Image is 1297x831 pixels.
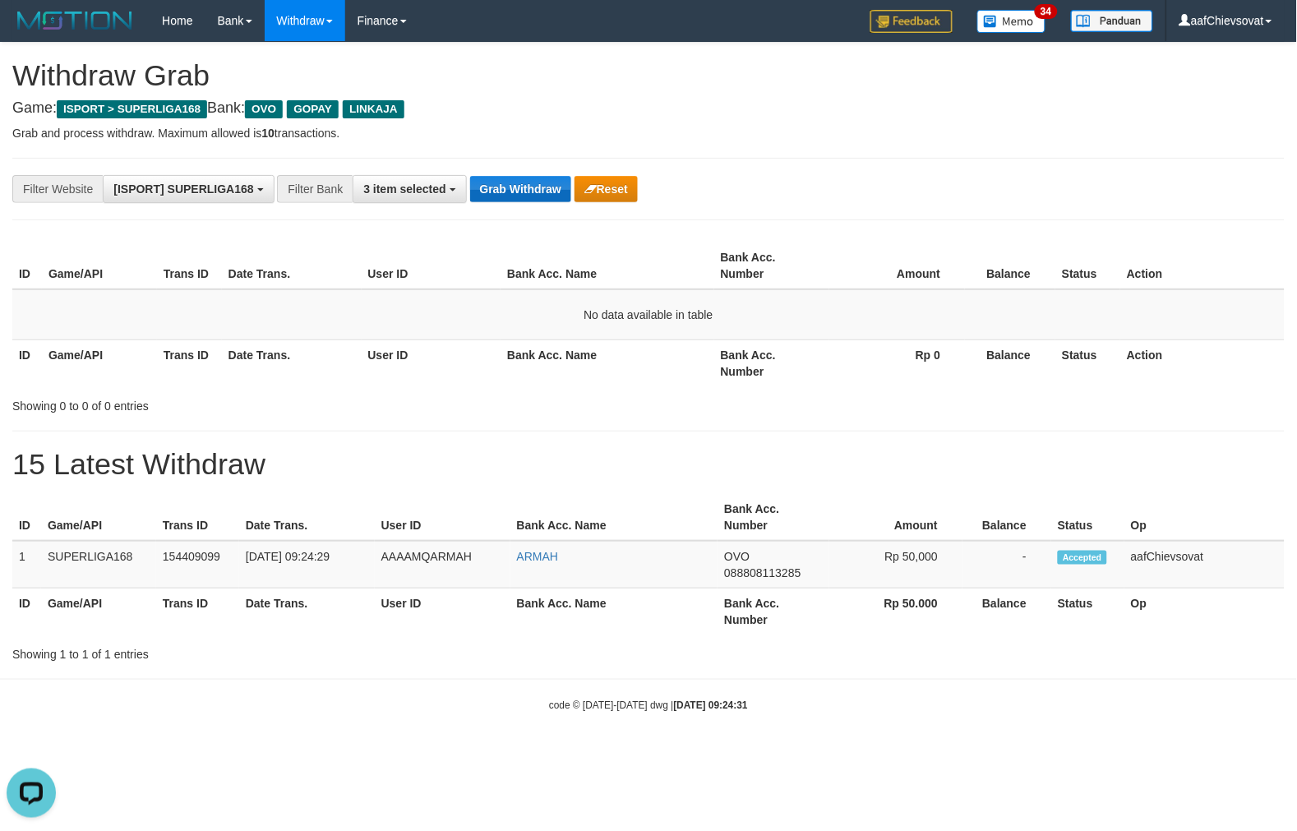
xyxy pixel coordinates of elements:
td: - [962,541,1051,589]
h4: Game: Bank: [12,100,1285,117]
th: Amount [829,494,962,541]
th: ID [12,494,41,541]
th: Game/API [41,494,156,541]
td: AAAAMQARMAH [375,541,510,589]
span: Accepted [1058,551,1107,565]
th: Rp 50.000 [829,589,962,635]
span: OVO [724,550,750,563]
span: Copy 088808113285 to clipboard [724,566,801,579]
th: User ID [362,339,501,386]
th: Rp 0 [829,339,966,386]
th: ID [12,339,42,386]
th: Balance [965,242,1055,289]
th: Date Trans. [239,589,375,635]
th: Bank Acc. Name [510,494,718,541]
th: Balance [962,589,1051,635]
span: LINKAJA [343,100,404,118]
td: Rp 50,000 [829,541,962,589]
th: Status [1055,339,1120,386]
h1: 15 Latest Withdraw [12,448,1285,481]
small: code © [DATE]-[DATE] dwg | [549,699,748,711]
th: User ID [362,242,501,289]
strong: 10 [261,127,275,140]
td: No data available in table [12,289,1285,340]
div: Showing 0 to 0 of 0 entries [12,391,528,414]
th: Status [1051,494,1124,541]
th: Bank Acc. Name [510,589,718,635]
th: Status [1055,242,1120,289]
th: Amount [829,242,966,289]
img: panduan.png [1071,10,1153,32]
span: OVO [245,100,283,118]
th: ID [12,589,41,635]
th: Balance [965,339,1055,386]
th: Bank Acc. Number [718,494,829,541]
th: Trans ID [156,589,239,635]
span: 34 [1035,4,1057,19]
th: User ID [375,589,510,635]
th: Trans ID [157,242,222,289]
th: Game/API [42,242,157,289]
th: Date Trans. [239,494,375,541]
div: Filter Website [12,175,103,203]
th: Date Trans. [222,339,362,386]
img: Button%20Memo.svg [977,10,1046,33]
th: Game/API [41,589,156,635]
th: Trans ID [157,339,222,386]
span: ISPORT > SUPERLIGA168 [57,100,207,118]
th: Op [1124,589,1285,635]
td: SUPERLIGA168 [41,541,156,589]
button: Grab Withdraw [470,176,571,202]
th: Bank Acc. Number [718,589,829,635]
th: Trans ID [156,494,239,541]
th: Bank Acc. Name [501,242,714,289]
th: Balance [962,494,1051,541]
th: Date Trans. [222,242,362,289]
span: GOPAY [287,100,339,118]
th: Game/API [42,339,157,386]
div: Filter Bank [277,175,353,203]
th: Op [1124,494,1285,541]
span: [ISPORT] SUPERLIGA168 [113,182,253,196]
img: Feedback.jpg [870,10,953,33]
button: 3 item selected [353,175,466,203]
img: MOTION_logo.png [12,8,137,33]
td: aafChievsovat [1124,541,1285,589]
td: 154409099 [156,541,239,589]
span: 3 item selected [363,182,445,196]
th: Action [1120,242,1285,289]
th: Bank Acc. Number [714,242,829,289]
p: Grab and process withdraw. Maximum allowed is transactions. [12,125,1285,141]
a: ARMAH [517,550,559,563]
th: Bank Acc. Number [714,339,829,386]
th: User ID [375,494,510,541]
td: [DATE] 09:24:29 [239,541,375,589]
strong: [DATE] 09:24:31 [674,699,748,711]
th: Action [1120,339,1285,386]
td: 1 [12,541,41,589]
div: Showing 1 to 1 of 1 entries [12,639,528,662]
button: Open LiveChat chat widget [7,7,56,56]
th: ID [12,242,42,289]
h1: Withdraw Grab [12,59,1285,92]
th: Status [1051,589,1124,635]
button: Reset [575,176,638,202]
th: Bank Acc. Name [501,339,714,386]
button: [ISPORT] SUPERLIGA168 [103,175,274,203]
